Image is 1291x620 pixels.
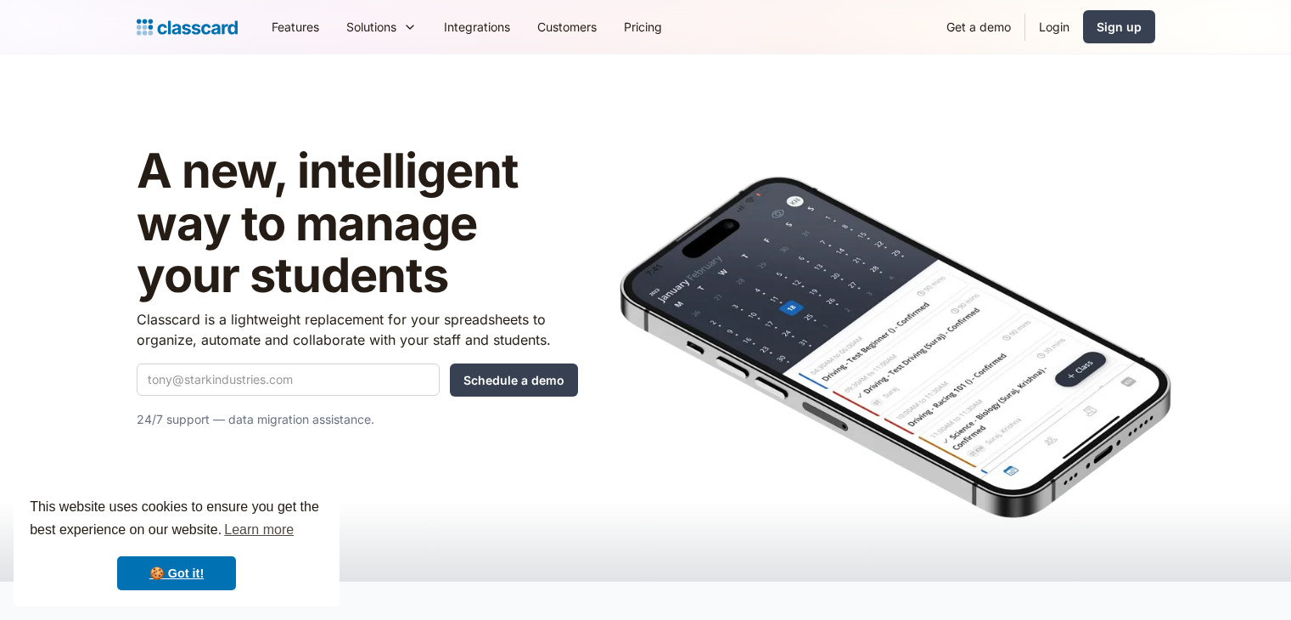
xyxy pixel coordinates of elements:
h1: A new, intelligent way to manage your students [137,145,578,302]
a: dismiss cookie message [117,556,236,590]
div: cookieconsent [14,481,340,606]
p: Classcard is a lightweight replacement for your spreadsheets to organize, automate and collaborat... [137,309,578,350]
a: Features [258,8,333,46]
div: Solutions [333,8,430,46]
input: tony@starkindustries.com [137,364,440,396]
a: Customers [524,8,610,46]
div: Solutions [346,18,396,36]
a: Login [1025,8,1083,46]
p: 24/7 support — data migration assistance. [137,409,578,430]
input: Schedule a demo [450,364,578,397]
span: This website uses cookies to ensure you get the best experience on our website. [30,497,323,543]
form: Quick Demo Form [137,364,578,397]
a: Pricing [610,8,676,46]
a: Logo [137,15,238,39]
a: Integrations [430,8,524,46]
div: Sign up [1097,18,1142,36]
a: learn more about cookies [222,517,296,543]
a: Sign up [1083,10,1155,43]
a: Get a demo [933,8,1024,46]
